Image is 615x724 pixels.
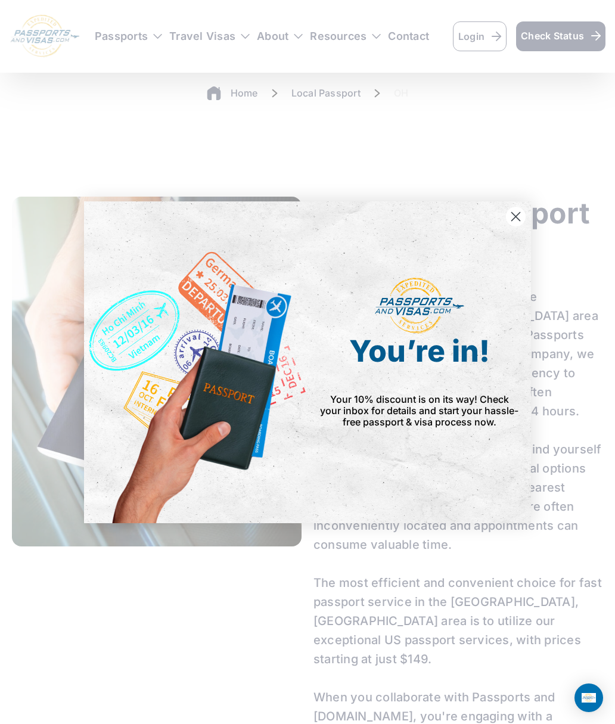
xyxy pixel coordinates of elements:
[349,333,490,369] span: You’re in!
[505,206,526,227] button: Close dialog
[320,393,518,428] span: Your 10% discount is on its way! Check your inbox for details and start your hassle-free passport...
[574,683,603,712] div: Open Intercom Messenger
[84,201,307,523] img: de9cda0d-0715-46ca-9a25-073762a91ba7.png
[375,278,464,334] img: passports and visas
